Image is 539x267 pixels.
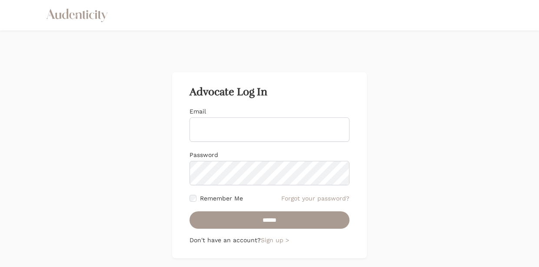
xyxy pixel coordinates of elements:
p: Don't have an account? [190,236,349,244]
a: Sign up > [261,237,289,244]
label: Password [190,151,218,158]
h2: Advocate Log In [190,86,349,98]
label: Remember Me [200,194,243,203]
a: Forgot your password? [281,194,349,203]
label: Email [190,108,206,115]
